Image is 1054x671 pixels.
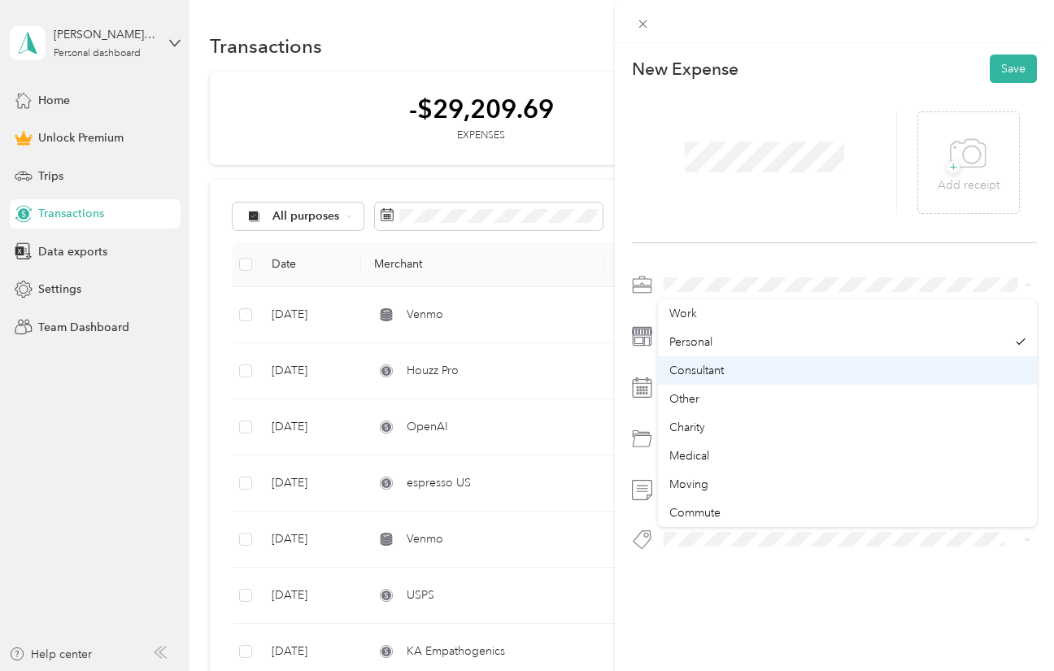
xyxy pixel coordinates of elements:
button: Save [990,54,1037,83]
span: Personal [669,335,712,349]
p: New Expense [632,58,738,81]
span: Medical [669,449,709,463]
span: Work [669,307,697,320]
span: + [947,161,960,173]
span: Other [669,392,699,406]
span: Moving [669,477,708,491]
span: Charity [669,420,705,434]
p: Add receipt [938,176,1000,194]
span: Commute [669,506,721,520]
span: Consultant [669,364,724,377]
iframe: Everlance-gr Chat Button Frame [963,580,1054,671]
